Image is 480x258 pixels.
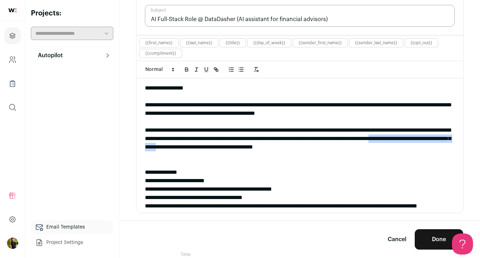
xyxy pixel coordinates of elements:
[145,5,455,27] input: Subject
[253,40,285,46] button: {{day_of_week}}
[8,8,16,12] img: wellfound-shorthand-0d5821cbd27db2630d0214b213865d53afaa358527fdda9d0ea32b1df1b89c2c.svg
[4,27,21,44] a: Projects
[7,238,18,249] img: 20078142-medium_jpg
[299,40,342,46] button: {{sender_first_name}}
[388,235,406,244] a: Cancel
[145,51,176,56] button: {{compliment}}
[411,40,432,46] button: {{opt_out}}
[4,75,21,92] a: Company Lists
[145,40,173,46] button: {{first_name}}
[31,220,113,234] a: Email Templates
[226,40,240,46] button: {{title}}
[355,40,397,46] button: {{sender_last_name}}
[4,51,21,68] a: Company and ATS Settings
[7,238,18,249] button: Open dropdown
[31,48,113,62] button: Autopilot
[31,8,113,18] h2: Projects:
[34,51,63,60] p: Autopilot
[452,233,473,254] iframe: Toggle Customer Support
[186,40,212,46] button: {{last_name}}
[415,229,463,250] button: Done
[31,236,113,250] a: Project Settings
